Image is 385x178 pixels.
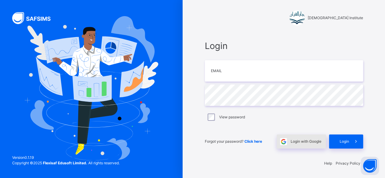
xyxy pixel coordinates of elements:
a: Privacy Policy [336,161,360,166]
span: Login [340,139,349,144]
span: Copyright © 2025 All rights reserved. [12,161,120,165]
span: Forgot your password? [205,139,262,144]
span: [DEMOGRAPHIC_DATA] Institute [308,15,363,21]
a: Help [324,161,332,166]
button: Open asap [361,157,379,175]
strong: Flexisaf Edusoft Limited. [43,161,87,165]
img: google.396cfc9801f0270233282035f929180a.svg [280,138,287,145]
img: Hero Image [24,16,159,160]
label: View password [219,114,245,120]
span: Version 0.1.19 [12,155,120,160]
span: Login [205,39,363,52]
a: Click here [244,139,262,144]
img: SAFSIMS Logo [12,12,58,24]
span: Login with Google [291,139,321,144]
